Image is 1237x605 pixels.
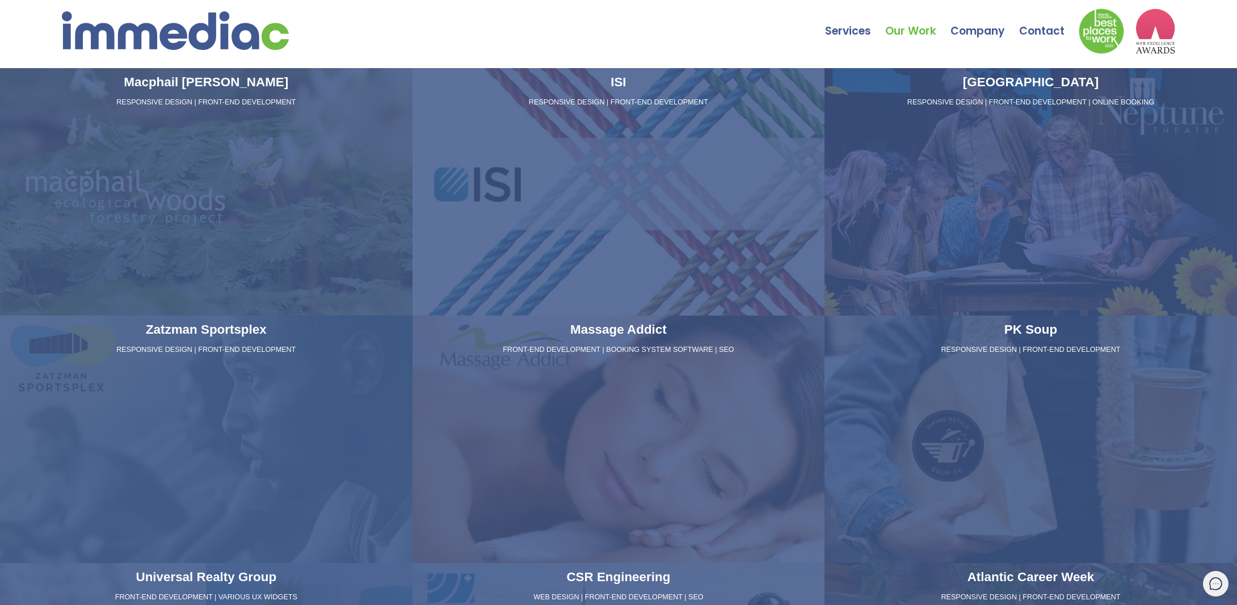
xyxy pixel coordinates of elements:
h3: [GEOGRAPHIC_DATA] [829,73,1232,92]
h3: Massage Addict [417,320,821,339]
a: [GEOGRAPHIC_DATA] RESPONSIVE DESIGN | FRONT-END DEVELOPMENT | ONLINE BOOKING [824,68,1237,316]
a: Our Work [885,3,950,43]
img: logo2_wea_nobg.webp [1135,9,1175,54]
img: Down [1079,9,1124,54]
h3: CSR Engineering [417,568,821,587]
a: Massage Addict FRONT-END DEVELOPMENT | BOOKING SYSTEM SOFTWARE | SEO [413,316,825,563]
a: Contact [1019,3,1079,43]
h3: PK Soup [829,320,1232,339]
p: FRONT-END DEVELOPMENT | BOOKING SYSTEM SOFTWARE | SEO [417,345,821,355]
p: RESPONSIVE DESIGN | FRONT-END DEVELOPMENT [5,98,408,108]
img: immediac [62,11,289,50]
h3: Macphail [PERSON_NAME] [5,73,408,92]
p: RESPONSIVE DESIGN | FRONT-END DEVELOPMENT [829,345,1232,355]
p: RESPONSIVE DESIGN | FRONT-END DEVELOPMENT [5,345,408,355]
p: RESPONSIVE DESIGN | FRONT-END DEVELOPMENT | ONLINE BOOKING [829,98,1232,108]
h3: ISI [417,73,821,92]
p: WEB DESIGN | FRONT-END DEVELOPMENT | SEO [417,593,821,603]
h3: Universal Realty Group [5,568,408,587]
h3: Atlantic Career Week [829,568,1232,587]
p: RESPONSIVE DESIGN | FRONT-END DEVELOPMENT [417,98,821,108]
a: Company [950,3,1019,43]
h3: Zatzman Sportsplex [5,320,408,339]
p: FRONT-END DEVELOPMENT | VARIOUS UX WIDGETS [5,593,408,603]
p: RESPONSIVE DESIGN | FRONT-END DEVELOPMENT [829,593,1232,603]
a: Services [825,3,885,43]
a: ISI RESPONSIVE DESIGN | FRONT-END DEVELOPMENT [413,68,825,316]
a: PK Soup RESPONSIVE DESIGN | FRONT-END DEVELOPMENT [824,316,1237,563]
